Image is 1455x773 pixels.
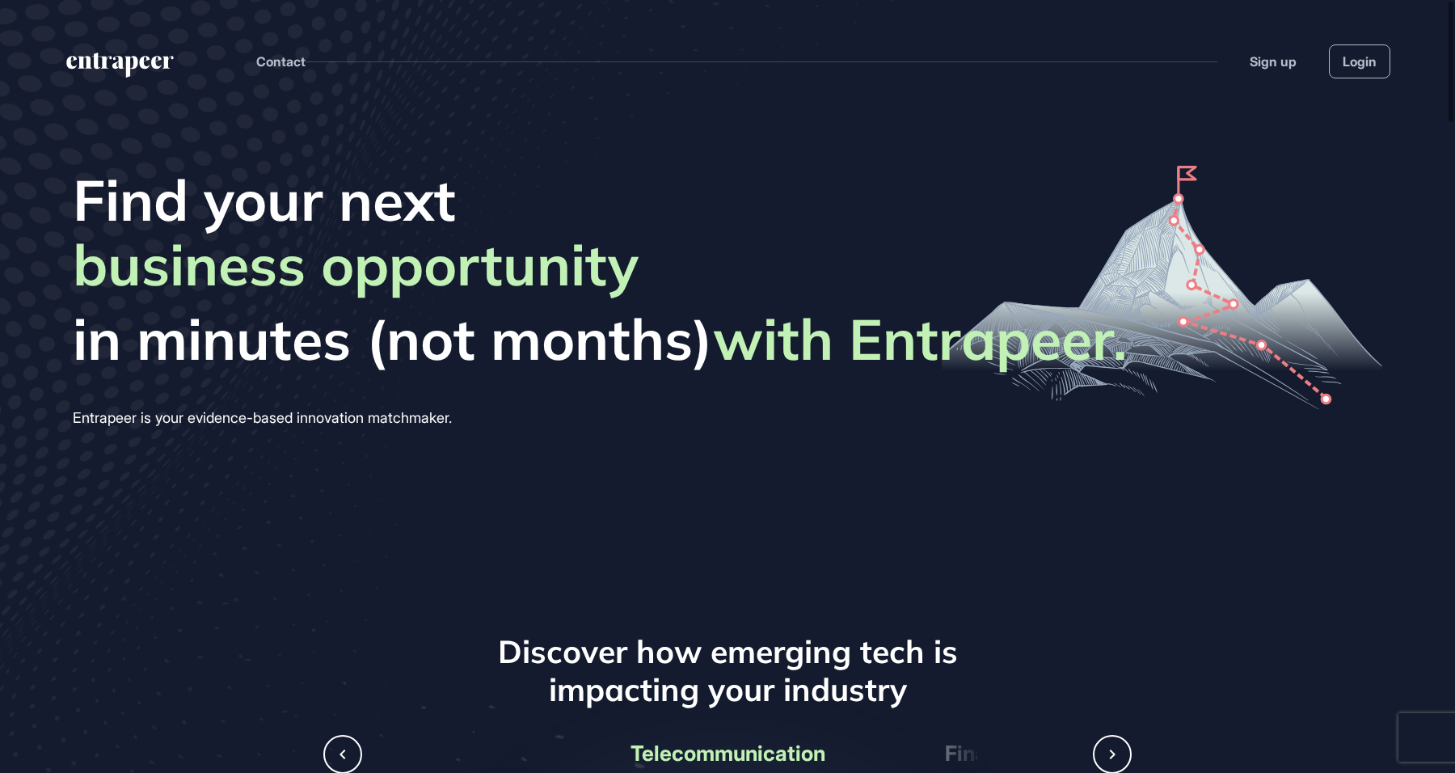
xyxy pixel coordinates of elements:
h3: impacting your industry [323,671,1132,709]
strong: with Entrapeer. [713,303,1127,374]
div: Finance [862,735,1106,773]
span: Find your next [73,166,1127,234]
div: Entrapeer is your evidence-based innovation matchmaker. [73,405,1127,431]
a: Sign up [1250,52,1297,71]
h3: Discover how emerging tech is [323,633,1132,671]
div: Telecommunication [606,735,850,773]
button: Contact [256,51,306,72]
a: Login [1329,44,1390,78]
span: business opportunity [73,230,639,305]
a: entrapeer-logo [65,53,175,83]
span: in minutes (not months) [73,305,1127,373]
